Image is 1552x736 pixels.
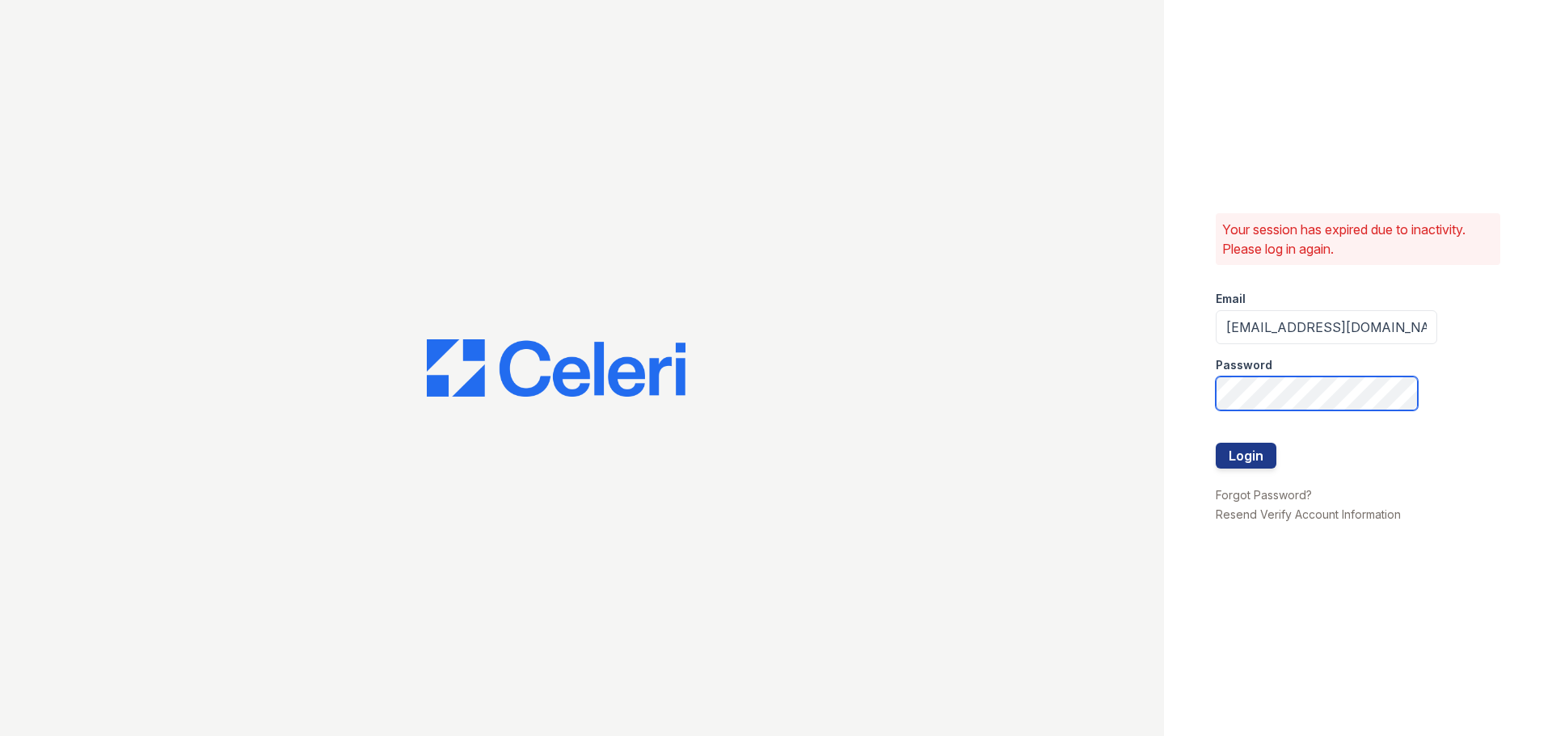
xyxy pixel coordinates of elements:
a: Resend Verify Account Information [1216,507,1401,521]
button: Login [1216,443,1276,469]
label: Password [1216,357,1272,373]
p: Your session has expired due to inactivity. Please log in again. [1222,220,1494,259]
img: CE_Logo_Blue-a8612792a0a2168367f1c8372b55b34899dd931a85d93a1a3d3e32e68fde9ad4.png [427,339,685,397]
label: Email [1216,291,1246,307]
a: Forgot Password? [1216,488,1312,502]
